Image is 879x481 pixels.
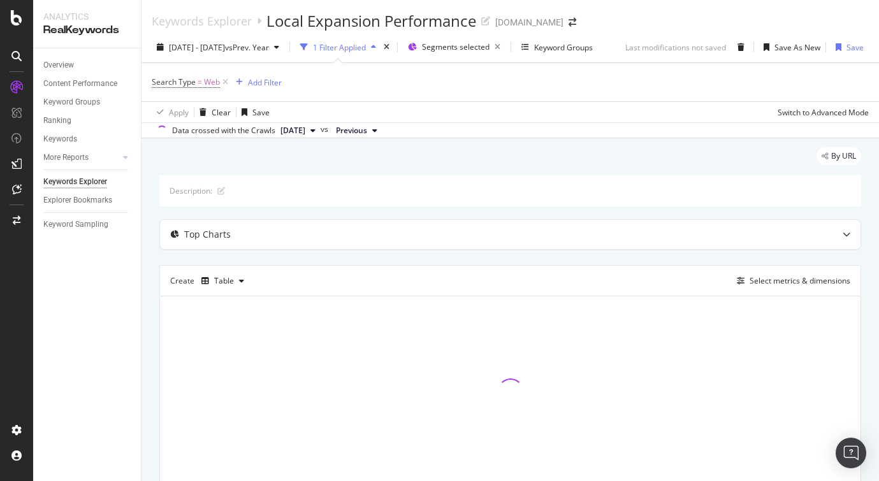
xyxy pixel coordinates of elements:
div: Top Charts [184,228,231,241]
a: Keywords Explorer [43,175,132,189]
div: Data crossed with the Crawls [172,125,275,136]
button: [DATE] - [DATE]vsPrev. Year [152,37,284,57]
span: vs Prev. Year [225,42,269,53]
button: Segments selected [403,37,505,57]
a: Keywords [43,133,132,146]
button: Switch to Advanced Mode [773,102,869,122]
div: Description: [170,185,212,196]
div: RealKeywords [43,23,131,38]
a: Overview [43,59,132,72]
div: 1 Filter Applied [313,42,366,53]
a: Explorer Bookmarks [43,194,132,207]
div: Analytics [43,10,131,23]
div: times [381,41,392,54]
div: Ranking [43,114,71,127]
a: Ranking [43,114,132,127]
button: 1 Filter Applied [295,37,381,57]
div: Keyword Groups [534,42,593,53]
span: 2025 Aug. 25th [280,125,305,136]
div: Content Performance [43,77,117,90]
div: [DOMAIN_NAME] [495,16,563,29]
div: Local Expansion Performance [266,10,476,32]
button: Save [831,37,864,57]
span: vs [321,124,331,135]
button: [DATE] [275,123,321,138]
span: = [198,76,202,87]
div: Keyword Sampling [43,218,108,231]
div: arrow-right-arrow-left [569,18,576,27]
div: Select metrics & dimensions [750,275,850,286]
button: Add Filter [231,75,282,90]
div: Last modifications not saved [625,42,726,53]
button: Save As New [759,37,820,57]
span: Search Type [152,76,196,87]
div: Clear [212,107,231,118]
button: Previous [331,123,382,138]
button: Apply [152,102,189,122]
div: Table [214,277,234,285]
a: Keyword Sampling [43,218,132,231]
div: Switch to Advanced Mode [778,107,869,118]
div: Save [252,107,270,118]
div: Explorer Bookmarks [43,194,112,207]
div: Keyword Groups [43,96,100,109]
button: Keyword Groups [516,37,598,57]
div: Create [170,271,249,291]
div: Apply [169,107,189,118]
div: Save As New [774,42,820,53]
span: By URL [831,152,856,160]
span: Segments selected [422,41,490,52]
button: Select metrics & dimensions [732,273,850,289]
span: [DATE] - [DATE] [169,42,225,53]
button: Clear [194,102,231,122]
div: More Reports [43,151,89,164]
a: More Reports [43,151,119,164]
div: legacy label [817,147,861,165]
div: Add Filter [248,77,282,88]
div: Open Intercom Messenger [836,438,866,468]
span: Web [204,73,220,91]
span: Previous [336,125,367,136]
div: Keywords Explorer [43,175,107,189]
a: Content Performance [43,77,132,90]
a: Keyword Groups [43,96,132,109]
a: Keywords Explorer [152,14,252,28]
button: Save [236,102,270,122]
div: Save [846,42,864,53]
div: Overview [43,59,74,72]
div: Keywords [43,133,77,146]
button: Table [196,271,249,291]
